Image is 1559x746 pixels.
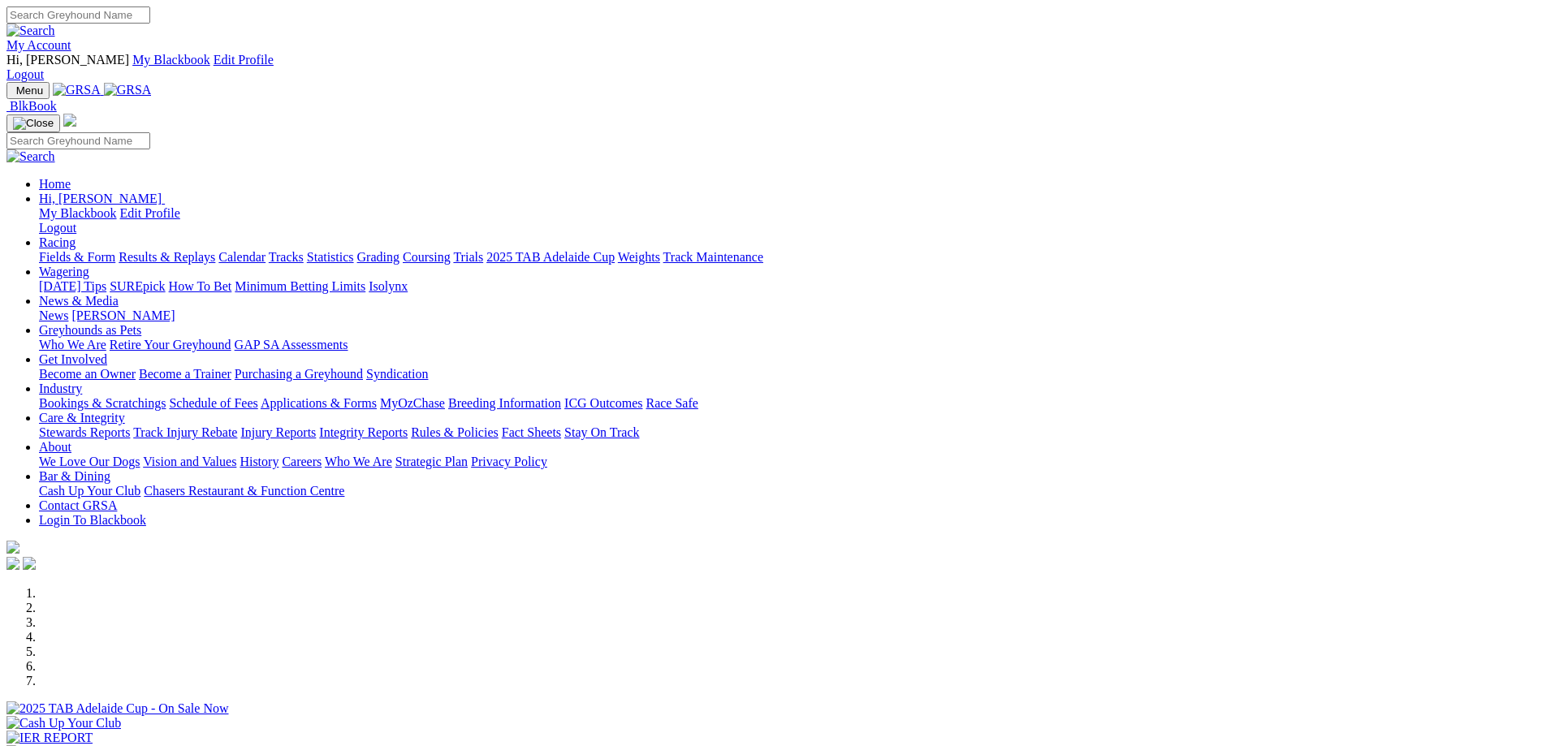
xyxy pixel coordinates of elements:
img: facebook.svg [6,557,19,570]
a: Contact GRSA [39,498,117,512]
div: Industry [39,396,1553,411]
a: Fields & Form [39,250,115,264]
a: Isolynx [369,279,408,293]
img: 2025 TAB Adelaide Cup - On Sale Now [6,701,229,716]
img: GRSA [104,83,152,97]
a: Cash Up Your Club [39,484,140,498]
span: Hi, [PERSON_NAME] [6,53,129,67]
div: Hi, [PERSON_NAME] [39,206,1553,235]
a: Purchasing a Greyhound [235,367,363,381]
a: Who We Are [39,338,106,351]
a: We Love Our Dogs [39,455,140,468]
a: Careers [282,455,322,468]
a: Logout [6,67,44,81]
a: Get Involved [39,352,107,366]
button: Toggle navigation [6,114,60,132]
div: Care & Integrity [39,425,1553,440]
a: Who We Are [325,455,392,468]
a: Track Injury Rebate [133,425,237,439]
a: Stay On Track [564,425,639,439]
a: Bookings & Scratchings [39,396,166,410]
a: Login To Blackbook [39,513,146,527]
a: News & Media [39,294,119,308]
a: My Blackbook [39,206,117,220]
a: GAP SA Assessments [235,338,348,351]
a: 2025 TAB Adelaide Cup [486,250,615,264]
input: Search [6,6,150,24]
a: Chasers Restaurant & Function Centre [144,484,344,498]
span: Menu [16,84,43,97]
div: Racing [39,250,1553,265]
a: Coursing [403,250,451,264]
a: Integrity Reports [319,425,408,439]
a: Track Maintenance [663,250,763,264]
a: Vision and Values [143,455,236,468]
a: Become an Owner [39,367,136,381]
img: IER REPORT [6,731,93,745]
img: logo-grsa-white.png [63,114,76,127]
a: Tracks [269,250,304,264]
a: ICG Outcomes [564,396,642,410]
a: Fact Sheets [502,425,561,439]
img: Search [6,149,55,164]
div: Greyhounds as Pets [39,338,1553,352]
a: Stewards Reports [39,425,130,439]
span: BlkBook [10,99,57,113]
a: Become a Trainer [139,367,231,381]
a: Injury Reports [240,425,316,439]
div: Get Involved [39,367,1553,382]
a: Breeding Information [448,396,561,410]
img: Search [6,24,55,38]
a: About [39,440,71,454]
span: Hi, [PERSON_NAME] [39,192,162,205]
a: Rules & Policies [411,425,499,439]
img: GRSA [53,83,101,97]
a: Strategic Plan [395,455,468,468]
div: News & Media [39,308,1553,323]
a: Wagering [39,265,89,278]
a: Retire Your Greyhound [110,338,231,351]
a: [DATE] Tips [39,279,106,293]
a: Statistics [307,250,354,264]
a: Industry [39,382,82,395]
img: logo-grsa-white.png [6,541,19,554]
a: How To Bet [169,279,232,293]
div: Bar & Dining [39,484,1553,498]
a: My Blackbook [132,53,210,67]
a: Greyhounds as Pets [39,323,141,337]
a: Calendar [218,250,266,264]
img: twitter.svg [23,557,36,570]
a: Bar & Dining [39,469,110,483]
a: Edit Profile [120,206,180,220]
a: Minimum Betting Limits [235,279,365,293]
a: Logout [39,221,76,235]
img: Cash Up Your Club [6,716,121,731]
a: Care & Integrity [39,411,125,425]
a: My Account [6,38,71,52]
a: Grading [357,250,399,264]
a: News [39,308,68,322]
a: Home [39,177,71,191]
a: SUREpick [110,279,165,293]
a: Weights [618,250,660,264]
a: Syndication [366,367,428,381]
a: MyOzChase [380,396,445,410]
a: Hi, [PERSON_NAME] [39,192,165,205]
a: Schedule of Fees [169,396,257,410]
div: Wagering [39,279,1553,294]
div: My Account [6,53,1553,82]
img: Close [13,117,54,130]
button: Toggle navigation [6,82,50,99]
input: Search [6,132,150,149]
div: About [39,455,1553,469]
a: [PERSON_NAME] [71,308,175,322]
a: Trials [453,250,483,264]
a: Results & Replays [119,250,215,264]
a: Applications & Forms [261,396,377,410]
a: Racing [39,235,76,249]
a: Edit Profile [214,53,274,67]
a: Privacy Policy [471,455,547,468]
a: Race Safe [646,396,697,410]
a: History [240,455,279,468]
a: BlkBook [6,99,57,113]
